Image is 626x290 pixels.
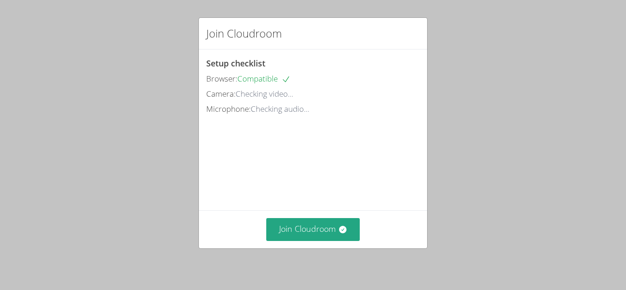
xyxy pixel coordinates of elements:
[206,58,265,69] span: Setup checklist
[236,88,293,99] span: Checking video...
[206,73,237,84] span: Browser:
[206,104,251,114] span: Microphone:
[251,104,309,114] span: Checking audio...
[266,218,360,241] button: Join Cloudroom
[206,25,282,42] h2: Join Cloudroom
[237,73,291,84] span: Compatible
[206,88,236,99] span: Camera:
